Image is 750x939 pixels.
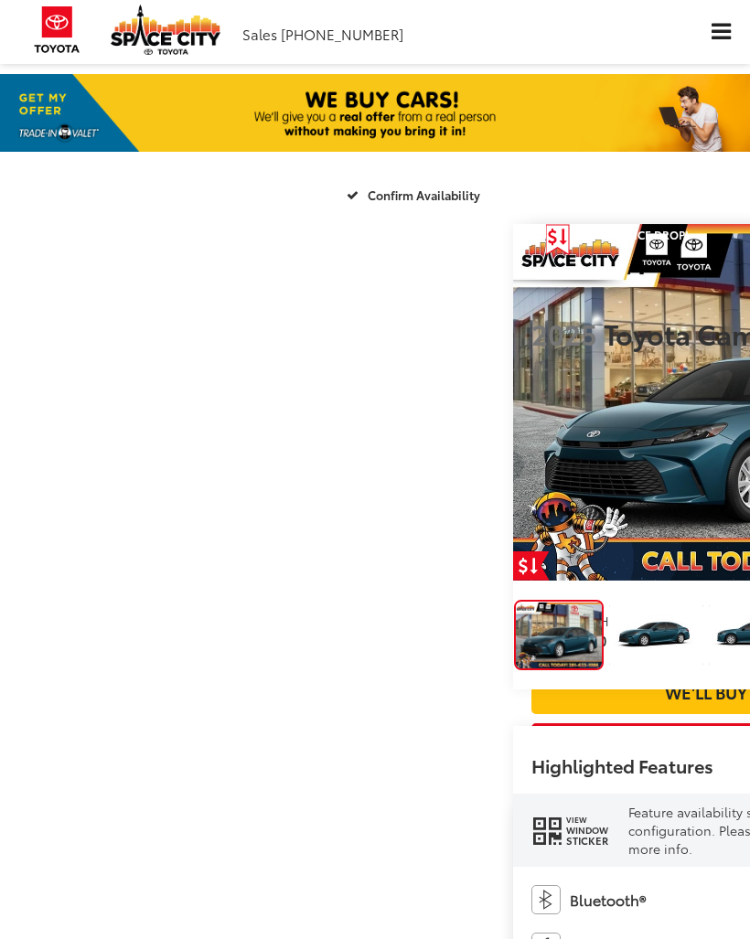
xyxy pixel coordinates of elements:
[531,815,610,847] div: window sticker
[281,24,403,44] span: [PHONE_NUMBER]
[515,602,603,667] img: 2025 Toyota Camry LE
[566,815,608,825] span: View
[608,599,703,670] img: 2025 Toyota Camry LE
[242,24,277,44] span: Sales
[111,5,220,55] img: Space City Toyota
[566,826,608,836] span: Window
[570,890,646,911] span: Bluetooth®
[609,600,702,671] a: Expand Photo 1
[575,227,689,242] span: Recent Price Drop!
[513,551,550,581] a: Get Price Drop Alert
[514,600,604,671] a: Expand Photo 0
[368,187,480,203] span: Confirm Availability
[337,178,495,210] button: Confirm Availability
[531,755,713,775] h2: Highlighted Features
[566,836,608,846] span: Sticker
[531,885,561,914] img: Bluetooth®
[546,224,570,255] span: Get Price Drop Alert
[531,314,597,353] span: 2025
